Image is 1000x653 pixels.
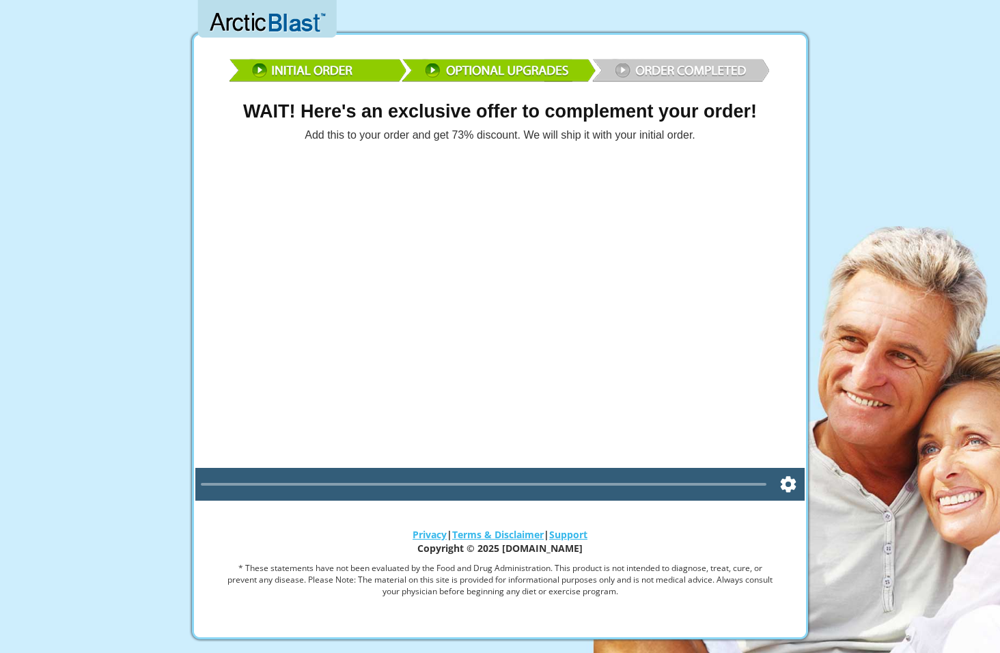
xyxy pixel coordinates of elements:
[549,528,587,541] a: Support
[413,528,447,541] a: Privacy
[189,102,811,122] h1: WAIT! Here's an exclusive offer to complement your order!
[227,528,773,555] p: | | Copyright © 2025 [DOMAIN_NAME]
[227,48,773,88] img: reviewbar.png
[772,468,805,501] button: Settings
[452,528,544,541] a: Terms & Disclaimer
[189,129,811,141] h4: Add this to your order and get 73% discount. We will ship it with your initial order.
[227,562,773,597] p: * These statements have not been evaluated by the Food and Drug Administration. This product is n...
[189,624,811,650] img: footer.png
